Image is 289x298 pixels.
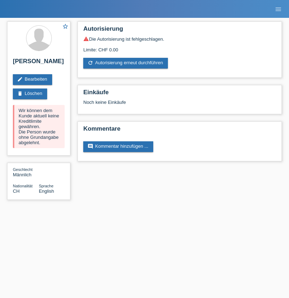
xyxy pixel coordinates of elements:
i: edit [17,76,23,82]
a: menu [271,7,285,11]
span: Geschlecht [13,167,33,172]
span: Schweiz [13,188,20,194]
div: Männlich [13,167,39,177]
a: refreshAutorisierung erneut durchführen [83,58,168,69]
i: menu [275,6,282,13]
a: deleteLöschen [13,89,47,99]
h2: Autorisierung [83,25,276,36]
h2: Kommentare [83,125,276,136]
div: Noch keine Einkäufe [83,100,276,110]
span: Sprache [39,184,54,188]
i: comment [88,143,93,149]
div: Die Autorisierung ist fehlgeschlagen. [83,36,276,42]
a: editBearbeiten [13,74,52,85]
i: star_border [62,23,69,30]
i: refresh [88,60,93,66]
div: Limite: CHF 0.00 [83,42,276,52]
h2: [PERSON_NAME] [13,58,65,69]
h2: Einkäufe [83,89,276,100]
a: commentKommentar hinzufügen ... [83,141,153,152]
i: delete [17,91,23,96]
i: warning [83,36,89,42]
span: English [39,188,54,194]
a: star_border [62,23,69,31]
span: Nationalität [13,184,33,188]
div: Wir können dem Kunde aktuell keine Kreditlimite gewähren. Die Person wurde ohne Grundangabe abgel... [13,105,65,148]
